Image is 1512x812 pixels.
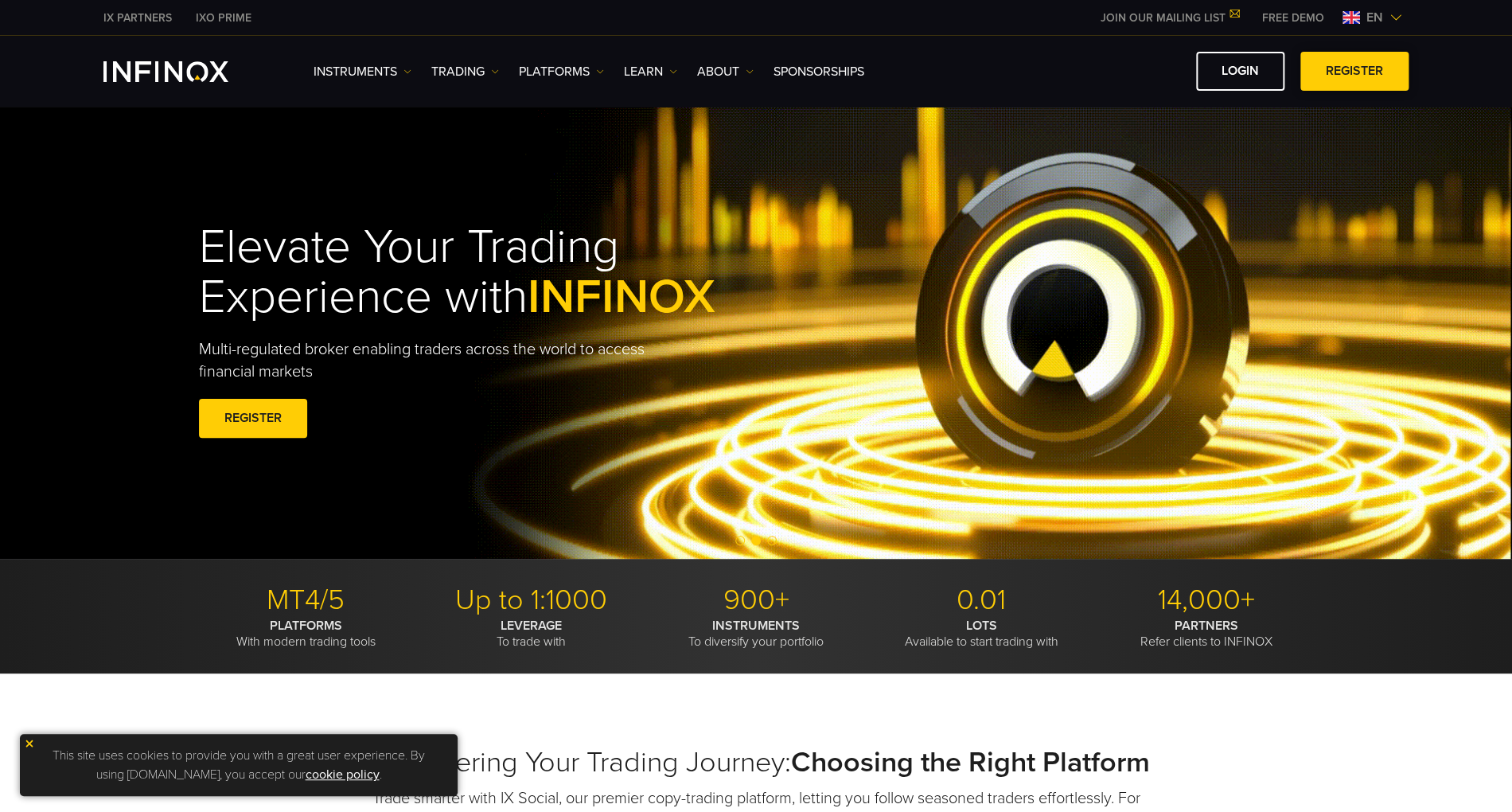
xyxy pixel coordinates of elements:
[875,583,1088,618] p: 0.01
[735,536,745,545] span: Go to slide 1
[1100,618,1313,650] p: Refer clients to INFINOX
[528,268,715,326] span: INFINOX
[199,583,412,618] p: MT4/5
[624,62,677,81] a: Learn
[767,536,777,545] span: Go to slide 3
[199,399,307,438] a: REGISTER
[966,618,997,634] strong: LOTS
[199,618,412,650] p: With modern trading tools
[697,62,754,81] a: ABOUT
[649,583,863,618] p: 900+
[1360,8,1389,27] span: en
[791,745,1150,779] strong: Choosing the Right Platform
[103,61,266,82] a: INFINOX Logo
[424,583,637,618] p: Up to 1:1000
[24,738,35,749] img: yellow close icon
[1250,10,1336,26] a: INFINOX MENU
[306,767,380,783] a: cookie policy
[424,618,637,650] p: To trade with
[519,62,604,81] a: PLATFORMS
[649,618,863,650] p: To diversify your portfolio
[1196,52,1284,91] a: LOGIN
[1100,583,1313,618] p: 14,000+
[1175,618,1238,634] strong: PARTNERS
[270,618,342,634] strong: PLATFORMS
[875,618,1088,650] p: Available to start trading with
[751,536,761,545] span: Go to slide 2
[1089,11,1250,25] a: JOIN OUR MAILING LIST
[501,618,562,634] strong: LEVERAGE
[314,62,411,81] a: Instruments
[199,222,789,322] h1: Elevate Your Trading Experience with
[774,62,864,81] a: SPONSORSHIPS
[92,10,184,26] a: INFINOX
[199,745,1313,780] h2: Empowering Your Trading Journey:
[712,618,800,634] strong: INSTRUMENTS
[431,62,499,81] a: TRADING
[199,338,672,383] p: Multi-regulated broker enabling traders across the world to access financial markets
[184,10,263,26] a: INFINOX
[1300,52,1409,91] a: REGISTER
[28,742,450,788] p: This site uses cookies to provide you with a great user experience. By using [DOMAIN_NAME], you a...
